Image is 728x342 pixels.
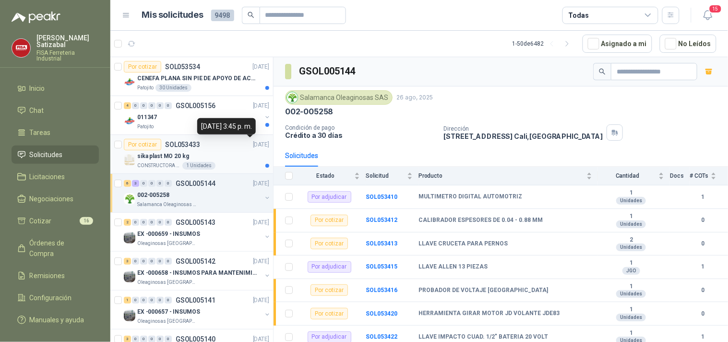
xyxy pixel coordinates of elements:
p: 002-005258 [137,191,169,200]
div: JGO [622,267,640,275]
div: 0 [132,297,139,304]
p: GSOL005142 [176,258,215,265]
div: 0 [148,258,155,265]
div: 0 [165,102,172,109]
div: 0 [140,102,147,109]
div: 0 [165,297,172,304]
p: Salamanca Oleaginosas SAS [137,201,198,208]
a: Solicitudes [12,146,99,164]
p: Patojito [137,84,154,92]
span: Tareas [30,127,51,138]
div: 0 [140,180,147,187]
p: GSOL005141 [176,297,215,304]
span: Producto [418,172,585,179]
div: 3 [124,258,131,265]
b: HERRAMIENTA GIRAR MOTOR JD VOLANTE JDE83 [418,310,560,318]
p: FISA Ferreteria Industrial [36,50,99,61]
div: Por cotizar [124,61,161,73]
p: [DATE] [253,296,269,305]
b: LLAVE CRUCETA PARA PERNOS [418,240,508,248]
th: Estado [298,167,366,185]
span: 15 [709,4,722,13]
p: CENEFA PLANA SIN PIE DE APOYO DE ACUERDO A LA IMAGEN ADJUNTA [137,74,257,83]
a: Órdenes de Compra [12,234,99,263]
div: [DATE] 3:45 p. m. [197,118,256,134]
img: Company Logo [124,154,135,166]
span: Chat [30,105,44,116]
button: No Leídos [660,35,716,53]
div: 6 [124,180,131,187]
img: Company Logo [124,232,135,244]
a: Remisiones [12,267,99,285]
a: Cotizar16 [12,212,99,230]
a: 4 0 0 0 0 0 GSOL005156[DATE] Company Logo011347Patojito [124,100,271,131]
span: 16 [80,217,93,225]
b: SOL053413 [366,240,397,247]
div: Unidades [616,244,646,251]
b: 1 [598,213,664,220]
b: 0 [690,216,716,225]
p: GSOL005143 [176,219,215,226]
p: Oleaginosas [GEOGRAPHIC_DATA] [137,240,198,247]
div: 0 [132,102,139,109]
span: # COTs [690,172,709,179]
img: Company Logo [12,39,30,57]
div: 0 [148,102,155,109]
h3: GSOL005144 [299,64,357,79]
p: [DATE] [253,101,269,110]
p: EX -000659 - INSUMOS [137,230,200,239]
th: Docs [670,167,690,185]
b: 0 [690,309,716,318]
div: 0 [165,258,172,265]
p: CONSTRUCTORA GRUPO FIP [137,162,180,170]
a: 6 3 0 0 0 0 GSOL005144[DATE] Company Logo002-005258Salamanca Oleaginosas SAS [124,178,271,208]
div: Por cotizar [310,284,348,296]
a: SOL053410 [366,194,397,200]
div: 4 [124,102,131,109]
div: 0 [156,180,164,187]
b: 1 [598,330,664,337]
div: 0 [156,258,164,265]
p: Condición de pago [285,124,436,131]
div: Todas [569,10,589,21]
p: Dirección [444,125,603,132]
div: 0 [148,219,155,226]
b: 1 [690,193,716,202]
b: 1 [690,262,716,271]
img: Company Logo [124,271,135,282]
a: 3 0 0 0 0 0 GSOL005142[DATE] Company LogoEX -000658 - INSUMOS PARA MANTENIMIENTO MECANICOOleagino... [124,256,271,286]
div: 0 [140,219,147,226]
p: GSOL005144 [176,180,215,187]
p: sika plast MO 20 kg [137,152,189,161]
p: [DATE] [253,179,269,188]
img: Logo peakr [12,12,60,23]
span: Remisiones [30,270,65,281]
b: MULTIMETRO DIGITAL AUTOMOTRIZ [418,193,522,201]
div: 0 [148,180,155,187]
p: GSOL005156 [176,102,215,109]
div: Unidades [616,197,646,205]
a: Tareas [12,123,99,142]
div: Por cotizar [310,308,348,319]
p: 002-005258 [285,107,333,117]
span: Solicitudes [30,149,63,160]
div: Por adjudicar [308,191,351,203]
img: Company Logo [287,92,298,103]
span: Cotizar [30,216,52,226]
p: 26 ago, 2025 [396,93,433,102]
a: SOL053415 [366,263,397,270]
span: search [248,12,254,18]
p: 011347 [137,113,157,122]
p: [DATE] [253,62,269,72]
b: 1 [690,332,716,342]
span: Estado [298,172,352,179]
a: SOL053422 [366,333,397,340]
p: [DATE] [253,140,269,149]
a: SOL053416 [366,287,397,293]
div: 0 [156,219,164,226]
div: Unidades [616,314,646,321]
div: Salamanca Oleaginosas SAS [285,90,393,105]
